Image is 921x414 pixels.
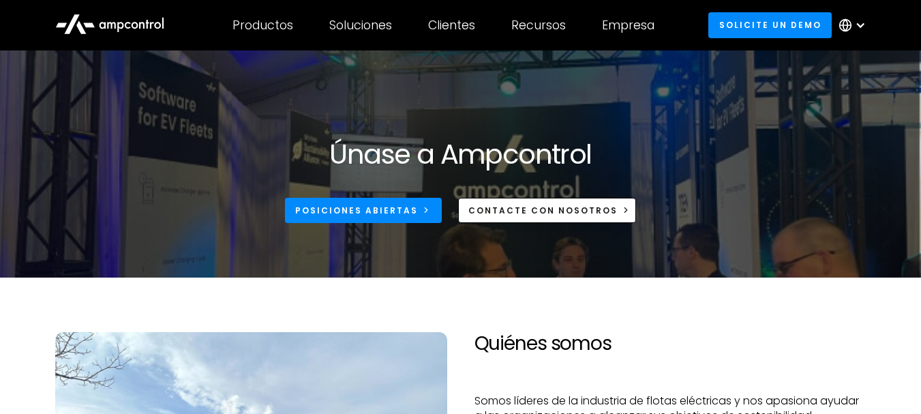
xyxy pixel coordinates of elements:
[511,18,566,33] div: Recursos
[329,138,591,171] h1: Únase a Ampcontrol
[428,18,475,33] div: Clientes
[232,18,293,33] div: Productos
[329,18,392,33] div: Soluciones
[602,18,654,33] div: Empresa
[295,205,418,217] div: Posiciones abiertas
[468,205,618,217] div: CONTACTe CON NOSOTROS
[474,332,866,355] h2: Quiénes somos
[285,198,442,223] a: Posiciones abiertas
[458,198,637,223] a: CONTACTe CON NOSOTROS
[708,12,832,38] a: Solicite un demo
